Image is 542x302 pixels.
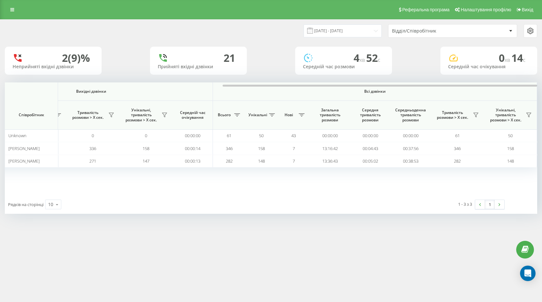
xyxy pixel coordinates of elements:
[226,146,233,151] span: 346
[507,146,514,151] span: 158
[143,158,149,164] span: 147
[310,129,350,142] td: 00:00:00
[390,142,431,155] td: 00:37:56
[224,52,235,64] div: 21
[145,133,147,138] span: 0
[395,108,426,123] span: Середньоденна тривалість розмови
[390,129,431,142] td: 00:00:00
[8,146,40,151] span: [PERSON_NAME]
[258,146,265,151] span: 158
[454,146,461,151] span: 346
[350,155,390,167] td: 00:05:02
[173,155,213,167] td: 00:00:13
[293,146,295,151] span: 7
[487,108,524,123] span: Унікальні, тривалість розмови > Х сек.
[48,201,53,208] div: 10
[89,158,96,164] span: 271
[350,142,390,155] td: 00:04:43
[392,28,469,34] div: Відділ/Співробітник
[69,110,106,120] span: Тривалість розмови > Х сек.
[143,146,149,151] span: 158
[8,202,44,207] span: Рядків на сторінці
[227,133,231,138] span: 61
[92,133,94,138] span: 0
[173,142,213,155] td: 00:00:14
[62,52,90,64] div: 2 (9)%
[173,129,213,142] td: 00:00:00
[226,158,233,164] span: 282
[359,56,366,63] span: хв
[402,7,450,12] span: Реферальна програма
[505,56,511,63] span: хв
[511,51,526,65] span: 14
[522,7,533,12] span: Вихід
[10,112,52,118] span: Співробітник
[461,7,511,12] span: Налаштування профілю
[508,133,513,138] span: 50
[485,200,495,209] a: 1
[448,64,529,70] div: Середній час очікування
[350,129,390,142] td: 00:00:00
[123,108,160,123] span: Унікальні, тривалість розмови > Х сек.
[366,51,380,65] span: 52
[520,266,536,281] div: Open Intercom Messenger
[507,158,514,164] span: 148
[315,108,345,123] span: Загальна тривалість розмови
[248,112,267,118] span: Унікальні
[258,158,265,164] span: 148
[458,201,472,207] div: 1 - 3 з 3
[89,146,96,151] span: 336
[310,155,350,167] td: 13:36:43
[8,158,40,164] span: [PERSON_NAME]
[158,64,239,70] div: Прийняті вхідні дзвінки
[291,133,296,138] span: 43
[434,110,471,120] span: Тривалість розмови > Х сек.
[454,158,461,164] span: 282
[390,155,431,167] td: 00:38:53
[499,51,511,65] span: 0
[259,133,264,138] span: 50
[303,64,384,70] div: Середній час розмови
[355,108,386,123] span: Середня тривалість розмови
[378,56,380,63] span: c
[455,133,460,138] span: 61
[281,112,297,118] span: Нові
[13,64,94,70] div: Неприйняті вхідні дзвінки
[232,89,518,94] span: Всі дзвінки
[523,56,526,63] span: c
[354,51,366,65] span: 4
[177,110,208,120] span: Середній час очікування
[8,133,26,138] span: Unknown
[216,112,232,118] span: Всього
[293,158,295,164] span: 7
[310,142,350,155] td: 13:16:42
